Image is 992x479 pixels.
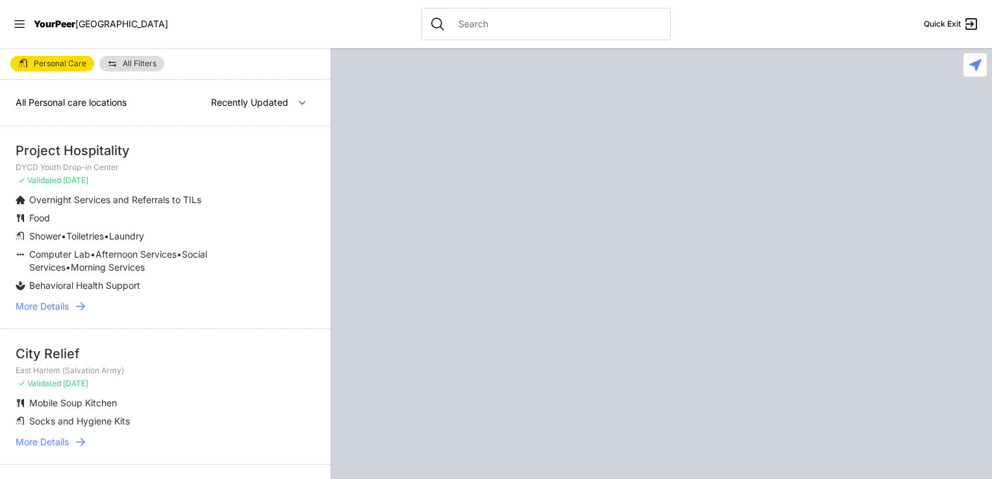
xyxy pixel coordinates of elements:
span: Mobile Soup Kitchen [29,397,117,408]
span: Quick Exit [924,19,961,29]
span: Shower [29,230,61,241]
span: All Filters [123,60,156,68]
span: • [66,262,71,273]
span: Computer Lab [29,249,90,260]
span: Toiletries [66,230,104,241]
span: Laundry [109,230,144,241]
span: Behavioral Health Support [29,280,140,291]
span: [DATE] [63,175,88,185]
p: East Harlem (Salvation Army) [16,365,315,376]
span: More Details [16,300,69,313]
a: YourPeer[GEOGRAPHIC_DATA] [34,20,168,28]
span: Personal Care [34,60,86,68]
span: ✓ Validated [18,175,61,185]
span: Overnight Services and Referrals to TILs [29,194,201,205]
span: • [61,230,66,241]
a: Quick Exit [924,16,979,32]
a: All Filters [99,56,164,71]
div: City Relief [16,345,315,363]
div: Project Hospitality [16,141,315,160]
a: More Details [16,300,315,313]
span: Socks and Hygiene Kits [29,415,130,426]
span: Afternoon Services [95,249,177,260]
span: • [90,249,95,260]
a: Personal Care [10,56,94,71]
span: [DATE] [63,378,88,388]
span: More Details [16,436,69,448]
span: • [104,230,109,241]
span: [GEOGRAPHIC_DATA] [75,18,168,29]
a: More Details [16,436,315,448]
p: DYCD Youth Drop-in Center [16,162,315,173]
span: ✓ Validated [18,378,61,388]
span: • [177,249,182,260]
input: Search [451,18,662,31]
span: All Personal care locations [16,97,127,108]
span: YourPeer [34,18,75,29]
span: Morning Services [71,262,145,273]
span: Food [29,212,50,223]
